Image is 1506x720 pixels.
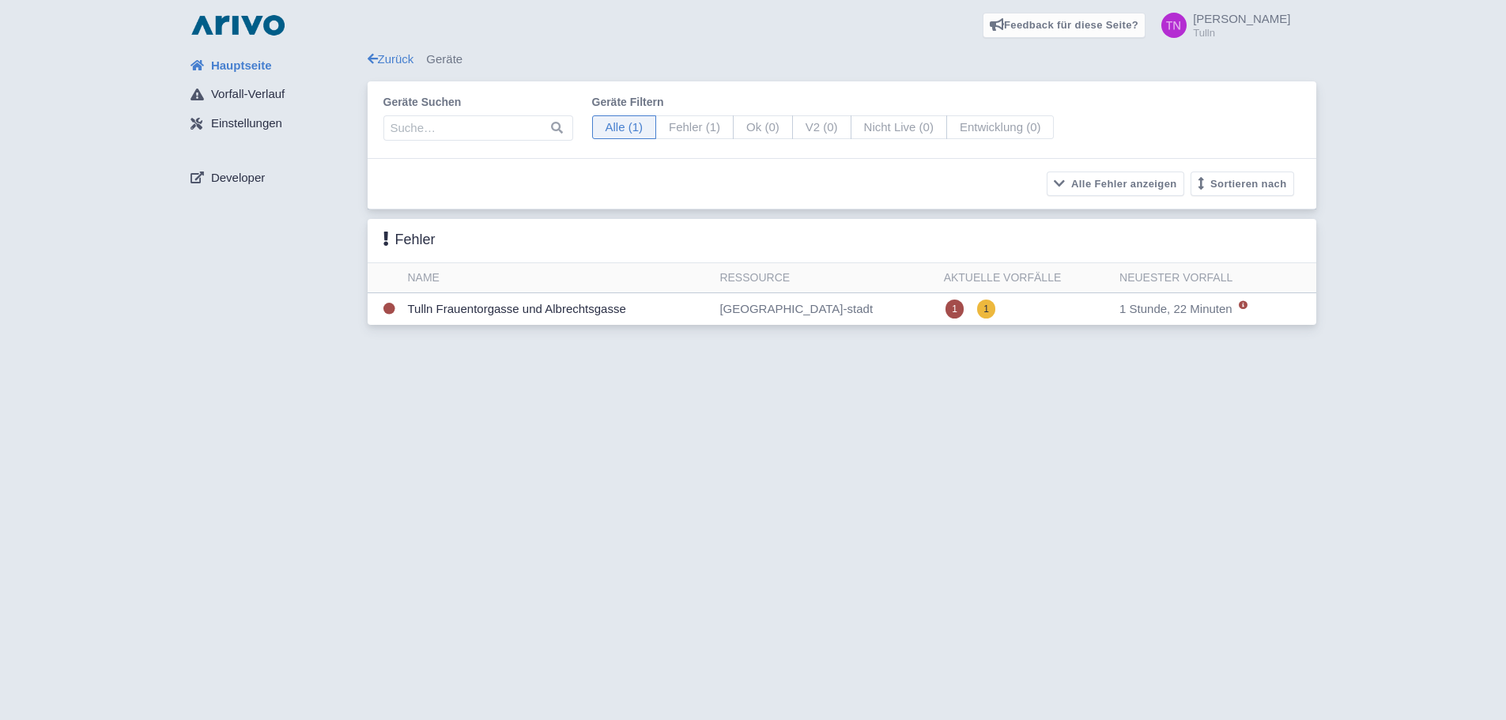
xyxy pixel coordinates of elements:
span: Vorfall-Verlauf [211,85,285,104]
div: Geräte [368,51,1316,69]
th: Aktuelle Vorfälle [938,263,1113,293]
span: Einstellungen [211,115,282,133]
button: Alle Fehler anzeigen [1047,172,1184,196]
span: Hauptseite [211,57,272,75]
a: Vorfall-Verlauf [178,80,368,110]
span: Developer [211,169,265,187]
span: Nicht Live (0) [851,115,947,140]
a: Einstellungen [178,109,368,139]
th: Ressource [713,263,937,293]
span: 1 [945,300,964,319]
a: Developer [178,163,368,193]
th: Neuester Vorfall [1113,263,1315,293]
td: Tulln Frauentorgasse und Albrechtsgasse [402,293,714,326]
span: 1 [977,300,995,319]
span: [PERSON_NAME] [1193,12,1290,25]
label: Geräte suchen [383,94,573,111]
button: Sortieren nach [1191,172,1294,196]
td: [GEOGRAPHIC_DATA]-stadt [713,293,937,326]
a: [PERSON_NAME] Tulln [1152,13,1290,38]
span: V2 (0) [792,115,851,140]
span: Fehler (1) [655,115,734,140]
h3: Fehler [383,232,436,249]
a: Hauptseite [178,51,368,81]
span: Entwicklung (0) [946,115,1055,140]
th: Name [402,263,714,293]
a: Feedback für diese Seite? [983,13,1146,38]
label: Geräte filtern [592,94,1055,111]
input: Suche… [383,115,573,141]
span: Ok (0) [733,115,793,140]
span: 1 Stunde, 22 Minuten [1119,302,1232,315]
img: logo [187,13,289,38]
span: Alle (1) [592,115,657,140]
a: Zurück [368,52,414,66]
small: Tulln [1193,28,1290,38]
